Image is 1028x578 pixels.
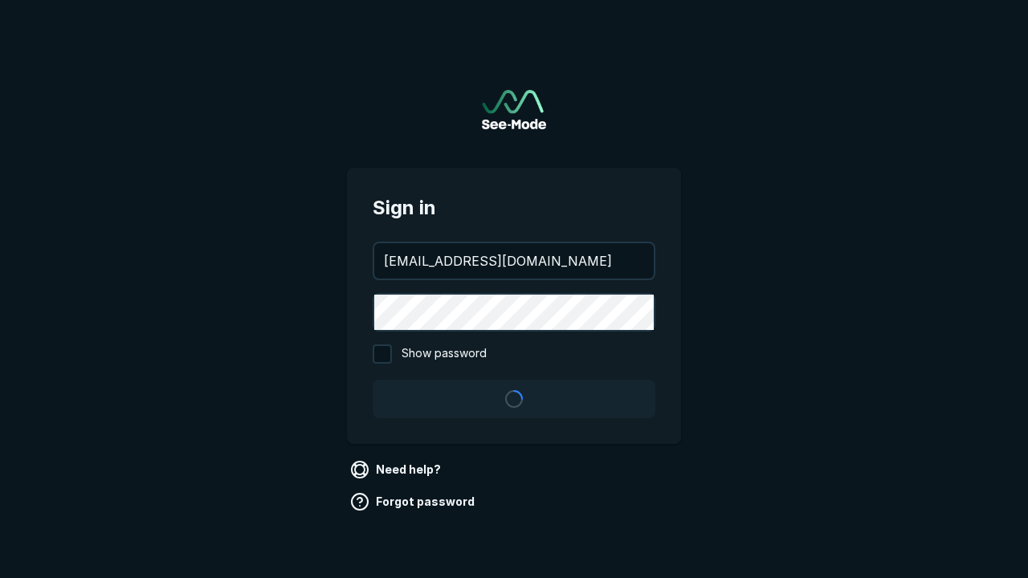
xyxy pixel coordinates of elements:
span: Show password [402,344,487,364]
span: Sign in [373,193,655,222]
img: See-Mode Logo [482,90,546,129]
a: Need help? [347,457,447,482]
a: Go to sign in [482,90,546,129]
input: your@email.com [374,243,654,279]
a: Forgot password [347,489,481,515]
